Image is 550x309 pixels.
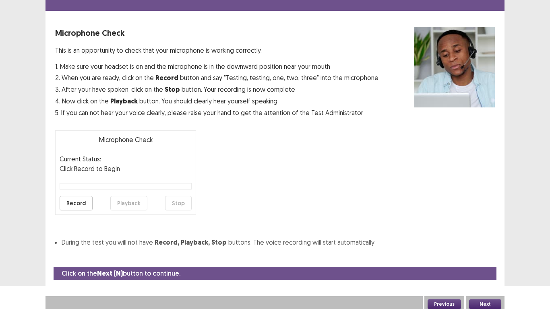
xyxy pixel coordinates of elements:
[110,97,138,105] strong: Playback
[60,135,192,144] p: Microphone Check
[55,45,378,55] p: This is an opportunity to check that your microphone is working correctly.
[62,237,495,247] li: During the test you will not have buttons. The voice recording will start automatically
[55,73,378,83] p: 2. When you are ready, click on the button and say "Testing, testing, one, two, three" into the m...
[60,164,192,173] p: Click Record to Begin
[110,196,147,210] button: Playback
[155,74,178,82] strong: Record
[60,196,93,210] button: Record
[155,238,179,247] strong: Record,
[414,27,495,107] img: microphone check
[62,268,180,278] p: Click on the button to continue.
[165,85,180,94] strong: Stop
[165,196,192,210] button: Stop
[469,299,501,309] button: Next
[55,84,378,95] p: 3. After your have spoken, click on the button. Your recording is now complete
[97,269,123,278] strong: Next (N)
[181,238,210,247] strong: Playback,
[55,108,378,117] p: 5. If you can not hear your voice clearly, please raise your hand to get the attention of the Tes...
[211,238,227,247] strong: Stop
[55,62,378,71] p: 1. Make sure your headset is on and the microphone is in the downward position near your mouth
[60,154,101,164] p: Current Status:
[55,96,378,106] p: 4. Now click on the button. You should clearly hear yourself speaking
[55,27,378,39] p: Microphone Check
[428,299,461,309] button: Previous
